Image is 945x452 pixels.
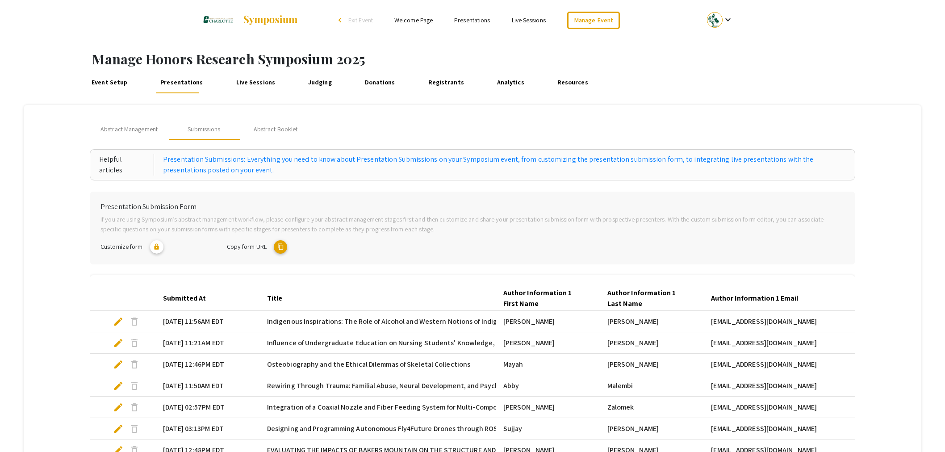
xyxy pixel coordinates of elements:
span: Osteobiography and the Ethical Dilemmas of Skeletal Collections [267,359,470,370]
mat-cell: [EMAIL_ADDRESS][DOMAIN_NAME] [704,397,865,418]
p: If you are using Symposium’s abstract management workflow, please configure your abstract managem... [100,214,845,234]
mat-cell: [DATE] 11:21AM EDT [156,332,260,354]
mat-cell: [EMAIL_ADDRESS][DOMAIN_NAME] [704,418,865,439]
span: edit [113,402,124,413]
mat-cell: [EMAIL_ADDRESS][DOMAIN_NAME] [704,332,865,354]
span: edit [113,359,124,370]
span: delete [129,338,140,348]
span: delete [129,423,140,434]
span: edit [113,381,124,391]
mat-icon: lock [150,240,163,254]
span: Abstract Management [100,125,158,134]
span: Exit Event [348,16,373,24]
mat-cell: Mayah [496,354,600,375]
span: Indigenous Inspirations: The Role of Alcohol and Western Notions of Indigeneity in Japanese Colon... [267,316,756,327]
div: Title [267,293,290,304]
a: Live Sessions [512,16,546,24]
span: Influence of Undergraduate Education on Nursing Students' Knowledge, Attitudes, and Perceptions o... [267,338,630,348]
mat-cell: [PERSON_NAME] [496,332,600,354]
span: Rewiring Through Trauma: Familial Abuse, Neural Development, and Psychiatric Outcomes in Adolescence [267,381,599,391]
h6: Presentation Submission Form [100,202,845,211]
a: Presentations [454,16,490,24]
mat-cell: [DATE] 03:13PM EDT [156,418,260,439]
span: delete [129,402,140,413]
mat-cell: [PERSON_NAME] [600,418,704,439]
a: Resources [555,72,590,93]
mat-icon: Expand account dropdown [723,14,733,25]
div: Submitted At [163,293,206,304]
div: Author Information 1 Last Name [607,288,697,309]
mat-cell: [EMAIL_ADDRESS][DOMAIN_NAME] [704,354,865,375]
span: delete [129,381,140,391]
span: edit [113,338,124,348]
h1: Manage Honors Research Symposium 2025 [92,51,945,67]
div: Submissions [188,125,220,134]
div: Author Information 1 First Name [503,288,593,309]
mat-cell: [PERSON_NAME] [600,311,704,332]
span: Integration of a Coaxial Nozzle and Fiber Feeding System for Multi-Component Direct Ink Writing (... [267,402,614,413]
button: Expand account dropdown [698,10,743,30]
a: Manage Event [567,12,620,29]
mat-cell: [PERSON_NAME] [496,397,600,418]
mat-cell: [PERSON_NAME] [600,332,704,354]
a: Registrants [426,72,466,93]
mat-cell: [DATE] 12:46PM EDT [156,354,260,375]
iframe: Chat [7,412,38,445]
span: Designing and Programming Autonomous Fly4Future Drones through ROS2 [267,423,502,434]
a: Donations [362,72,397,93]
span: edit [113,316,124,327]
mat-cell: [DATE] 11:50AM EDT [156,375,260,397]
mat-cell: [DATE] 11:56AM EDT [156,311,260,332]
a: Event Setup [89,72,130,93]
div: Author Information 1 Email [711,293,798,304]
mat-cell: Abby [496,375,600,397]
mat-cell: [EMAIL_ADDRESS][DOMAIN_NAME] [704,311,865,332]
a: Analytics [494,72,526,93]
div: Author Information 1 First Name [503,288,585,309]
a: Live Sessions [234,72,277,93]
span: delete [129,359,140,370]
mat-cell: [DATE] 02:57PM EDT [156,397,260,418]
div: Author Information 1 Last Name [607,288,689,309]
a: Presentations [158,72,205,93]
mat-cell: Zalomek [600,397,704,418]
div: Title [267,293,282,304]
div: Author Information 1 Email [711,293,806,304]
mat-cell: [PERSON_NAME] [600,354,704,375]
div: Helpful articles [99,154,154,176]
a: Welcome Page [394,16,433,24]
a: Honors Research Symposium 2025 [202,9,298,31]
div: Abstract Booklet [254,125,298,134]
a: Judging [306,72,334,93]
div: Submitted At [163,293,214,304]
mat-icon: copy URL [274,240,287,254]
mat-cell: [EMAIL_ADDRESS][DOMAIN_NAME] [704,375,865,397]
img: Honors Research Symposium 2025 [202,9,234,31]
span: delete [129,316,140,327]
div: arrow_back_ios [339,17,344,23]
img: Symposium by ForagerOne [243,15,298,25]
span: edit [113,423,124,434]
mat-cell: Sujjay [496,418,600,439]
a: Presentation Submissions: Everything you need to know about Presentation Submissions on your Symp... [163,154,846,176]
span: Customize form [100,242,142,251]
mat-cell: [PERSON_NAME] [496,311,600,332]
span: Copy form URL [227,242,267,251]
mat-cell: Malembi [600,375,704,397]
